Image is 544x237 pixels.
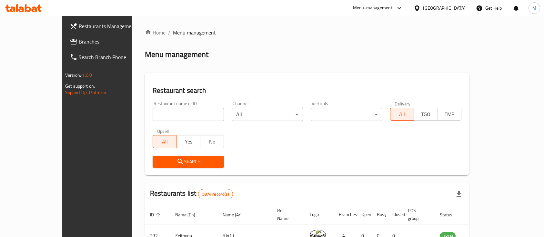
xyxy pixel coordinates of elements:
[451,186,467,202] div: Export file
[65,18,153,34] a: Restaurants Management
[65,88,106,97] a: Support.OpsPlatform
[395,101,411,106] label: Delivery
[353,4,393,12] div: Menu-management
[79,38,148,45] span: Branches
[145,29,469,36] nav: breadcrumb
[153,108,224,121] input: Search for restaurant name or ID..
[232,108,303,121] div: All
[153,86,461,95] h2: Restaurant search
[223,211,250,219] span: Name (Ar)
[156,137,174,146] span: All
[387,205,403,224] th: Closed
[65,34,153,49] a: Branches
[356,205,372,224] th: Open
[158,158,219,166] span: Search
[440,110,459,119] span: TMP
[153,135,176,148] button: All
[198,191,233,197] span: 5974 record(s)
[79,53,148,61] span: Search Branch Phone
[150,189,233,199] h2: Restaurants list
[82,71,92,79] span: 1.0.0
[65,49,153,65] a: Search Branch Phone
[200,135,224,148] button: No
[145,29,166,36] a: Home
[79,22,148,30] span: Restaurants Management
[440,211,461,219] span: Status
[438,108,461,121] button: TMP
[532,5,536,12] span: M
[179,137,197,146] span: Yes
[311,108,382,121] div: ​
[417,110,435,119] span: TGO
[198,189,233,199] div: Total records count
[203,137,221,146] span: No
[65,71,81,79] span: Version:
[334,205,356,224] th: Branches
[408,207,427,222] span: POS group
[65,82,95,90] span: Get support on:
[168,29,170,36] li: /
[150,211,162,219] span: ID
[372,205,387,224] th: Busy
[305,205,334,224] th: Logo
[157,129,169,133] label: Upsell
[393,110,411,119] span: All
[153,156,224,168] button: Search
[175,211,204,219] span: Name (En)
[390,108,414,121] button: All
[176,135,200,148] button: Yes
[414,108,438,121] button: TGO
[173,29,216,36] span: Menu management
[423,5,466,12] div: [GEOGRAPHIC_DATA]
[145,49,208,60] h2: Menu management
[277,207,297,222] span: Ref. Name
